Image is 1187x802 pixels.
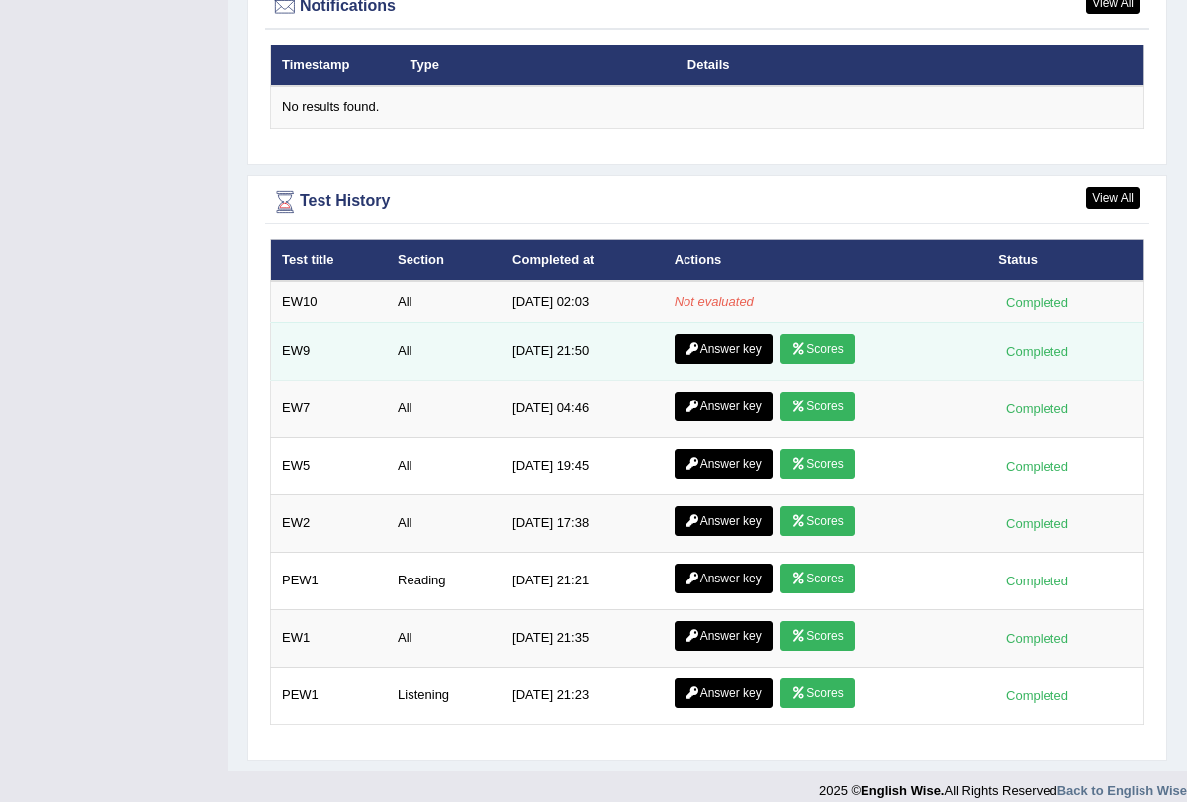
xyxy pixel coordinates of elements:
[998,571,1075,591] div: Completed
[664,239,988,281] th: Actions
[271,667,388,724] td: PEW1
[998,341,1075,362] div: Completed
[271,437,388,494] td: EW5
[271,322,388,380] td: EW9
[987,239,1143,281] th: Status
[502,380,664,437] td: [DATE] 04:46
[1057,783,1187,798] a: Back to English Wise
[675,334,773,364] a: Answer key
[502,437,664,494] td: [DATE] 19:45
[271,609,388,667] td: EW1
[675,564,773,593] a: Answer key
[271,552,388,609] td: PEW1
[387,494,502,552] td: All
[780,392,854,421] a: Scores
[271,494,388,552] td: EW2
[998,513,1075,534] div: Completed
[675,678,773,708] a: Answer key
[387,667,502,724] td: Listening
[502,609,664,667] td: [DATE] 21:35
[387,437,502,494] td: All
[780,678,854,708] a: Scores
[780,621,854,651] a: Scores
[1086,187,1140,209] a: View All
[998,399,1075,419] div: Completed
[998,628,1075,649] div: Completed
[998,292,1075,312] div: Completed
[502,281,664,322] td: [DATE] 02:03
[675,392,773,421] a: Answer key
[780,506,854,536] a: Scores
[677,45,1026,86] th: Details
[282,98,1133,117] div: No results found.
[502,552,664,609] td: [DATE] 21:21
[861,783,944,798] strong: English Wise.
[502,667,664,724] td: [DATE] 21:23
[387,239,502,281] th: Section
[387,281,502,322] td: All
[819,771,1187,800] div: 2025 © All Rights Reserved
[387,322,502,380] td: All
[998,685,1075,706] div: Completed
[271,45,400,86] th: Timestamp
[780,334,854,364] a: Scores
[271,239,388,281] th: Test title
[387,609,502,667] td: All
[270,187,1144,217] div: Test History
[502,494,664,552] td: [DATE] 17:38
[780,449,854,479] a: Scores
[502,239,664,281] th: Completed at
[780,564,854,593] a: Scores
[675,621,773,651] a: Answer key
[271,281,388,322] td: EW10
[998,456,1075,477] div: Completed
[675,449,773,479] a: Answer key
[271,380,388,437] td: EW7
[387,552,502,609] td: Reading
[387,380,502,437] td: All
[675,294,754,309] em: Not evaluated
[502,322,664,380] td: [DATE] 21:50
[675,506,773,536] a: Answer key
[400,45,677,86] th: Type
